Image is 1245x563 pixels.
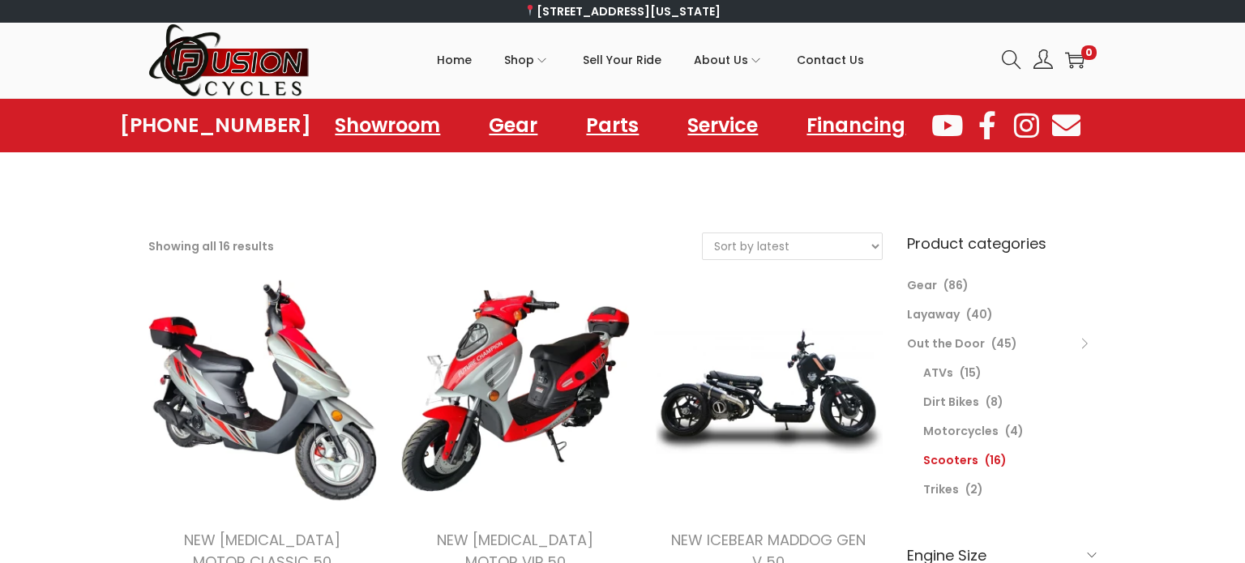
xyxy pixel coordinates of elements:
[310,23,990,96] nav: Primary navigation
[797,40,864,80] span: Contact Us
[473,107,554,144] a: Gear
[703,233,882,259] select: Shop order
[319,107,456,144] a: Showroom
[923,423,999,439] a: Motorcycles
[986,394,1003,410] span: (8)
[1065,50,1085,70] a: 0
[797,23,864,96] a: Contact Us
[570,107,655,144] a: Parts
[437,40,472,80] span: Home
[694,40,748,80] span: About Us
[524,3,721,19] a: [STREET_ADDRESS][US_STATE]
[923,481,959,497] a: Trikes
[923,452,978,468] a: Scooters
[923,394,979,410] a: Dirt Bikes
[583,23,661,96] a: Sell Your Ride
[524,5,536,16] img: 📍
[694,23,764,96] a: About Us
[319,107,922,144] nav: Menu
[148,235,274,258] p: Showing all 16 results
[1005,423,1024,439] span: (4)
[437,23,472,96] a: Home
[907,232,1097,254] h6: Product categories
[991,335,1017,352] span: (45)
[504,40,534,80] span: Shop
[583,40,661,80] span: Sell Your Ride
[965,481,983,497] span: (2)
[907,306,960,322] a: Layaway
[120,114,311,137] a: [PHONE_NUMBER]
[671,107,774,144] a: Service
[943,277,969,293] span: (86)
[907,277,937,293] a: Gear
[966,306,993,322] span: (40)
[148,23,310,98] img: Woostify retina logo
[907,335,985,352] a: Out the Door
[504,23,550,96] a: Shop
[923,365,953,381] a: ATVs
[790,107,922,144] a: Financing
[960,365,982,381] span: (15)
[985,452,1007,468] span: (16)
